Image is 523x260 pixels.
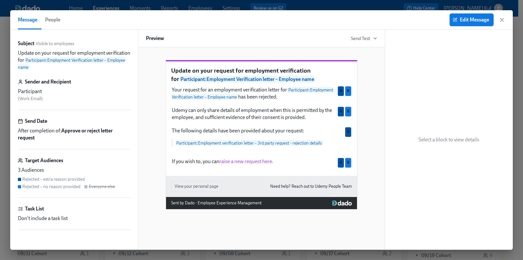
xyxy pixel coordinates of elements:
[345,158,351,168] div: Used by Rejected – no reason provided audience
[18,167,130,174] div: 3 Audiences
[270,183,352,190] a: Need help? Reach out to Udemy People Team
[385,30,513,250] div: Select a block to view details
[18,50,130,71] p: Update on your request for employment verification for
[89,184,115,190] div: Everyone else
[351,35,377,42] button: Send Test
[454,17,489,23] span: Edit Message
[345,127,351,137] div: Used by Rejected – extra reason provided audience
[450,13,494,26] button: Edit Message
[18,96,43,101] span: ( Work Email )
[179,76,315,83] span: Participant : Employment Verification letter – Employee name
[345,107,351,116] div: Used by Rejected – no reason provided audience
[171,106,352,122] div: Udemy can only share details of employment when this is permitted by the employee, and sufficient...
[18,128,113,141] strong: Approve or reject letter request
[22,184,80,190] div: Rejected – no reason provided
[25,157,63,164] h6: Target Audiences
[338,86,344,96] div: Used by Rejected – extra reason provided audience
[171,200,261,207] div: Sent by Dado - Employee Experience Management
[18,127,130,141] span: After completion of:
[171,157,352,166] div: If you wish to, you canraise a new request here.RR
[175,183,218,190] span: View your personal page
[45,15,60,24] span: People
[18,40,34,47] label: Subject
[171,127,352,152] div: The following details have been provided about your request: Participant:Employment verification ...
[25,78,71,85] h6: Sender and Recipient
[22,176,85,182] div: Rejected – extra reason provided
[25,118,47,125] h6: Send Date
[18,15,37,24] span: Message
[332,201,352,206] img: Dado
[171,67,352,83] p: Update on your request for employment verification for
[338,158,344,168] div: Used by Rejected – extra reason provided audience
[338,107,344,116] div: Used by Rejected – extra reason provided audience
[146,35,164,42] h6: Preview
[18,88,130,95] div: Participant
[36,41,74,47] span: Visible to employees
[18,57,125,70] span: Participant : Employment Verification letter – Employee name
[345,86,351,96] div: Used by Rejected – no reason provided audience
[25,205,44,212] h6: Task List
[18,215,130,222] div: Don't include a task list
[171,181,222,192] button: View your personal page
[171,86,352,101] div: Your request for an employment verification letter forParticipant:Employment Verification letter ...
